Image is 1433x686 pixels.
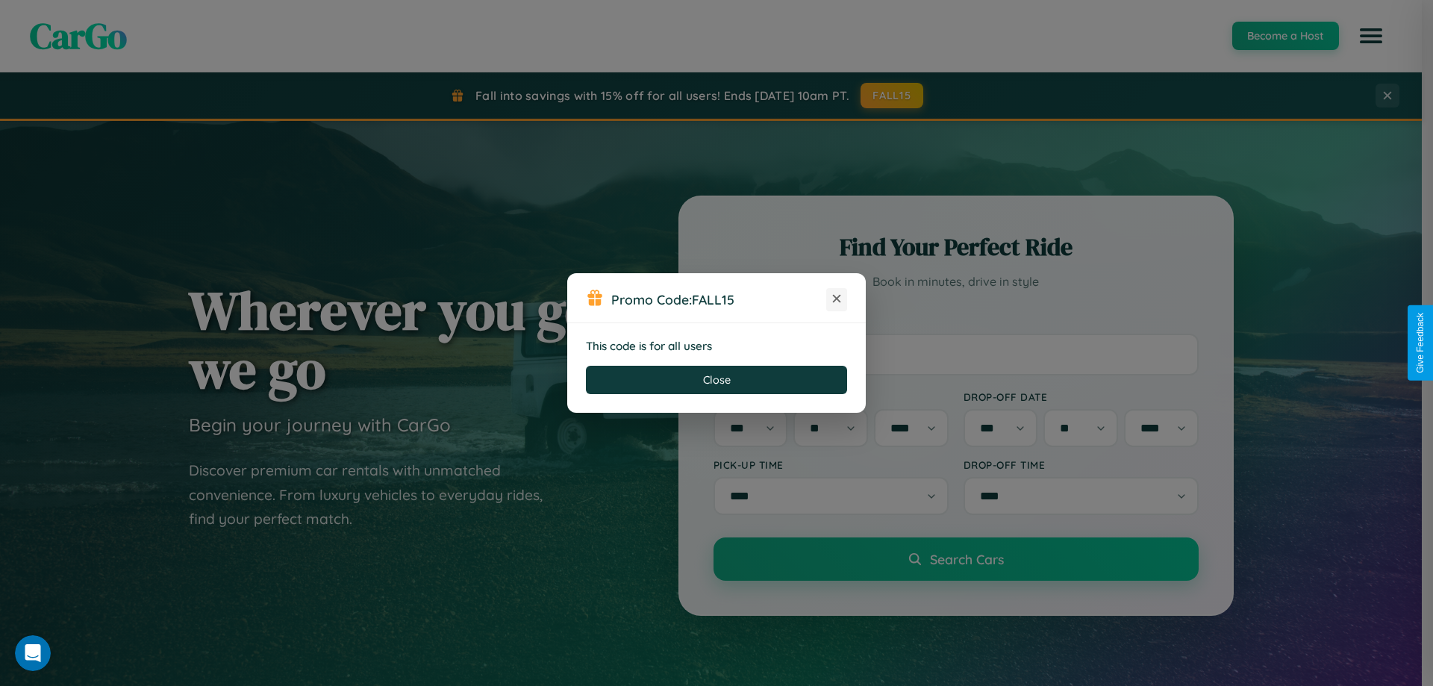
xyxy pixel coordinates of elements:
button: Close [586,366,847,394]
iframe: Intercom live chat [15,635,51,671]
h3: Promo Code: [611,291,826,308]
div: Give Feedback [1415,313,1426,373]
b: FALL15 [692,291,734,308]
strong: This code is for all users [586,339,712,353]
